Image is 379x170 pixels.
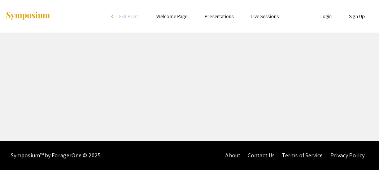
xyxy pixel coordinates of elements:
[321,13,332,20] a: Login
[111,14,116,18] div: arrow_back_ios
[330,152,365,159] a: Privacy Policy
[119,13,139,20] span: Exit Event
[11,141,101,170] div: Symposium™ by ForagerOne © 2025
[225,152,240,159] a: About
[156,13,187,20] a: Welcome Page
[5,11,51,21] img: Symposium by ForagerOne
[349,13,365,20] a: Sign Up
[251,13,279,20] a: Live Sessions
[248,152,275,159] a: Contact Us
[205,13,234,20] a: Presentations
[282,152,323,159] a: Terms of Service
